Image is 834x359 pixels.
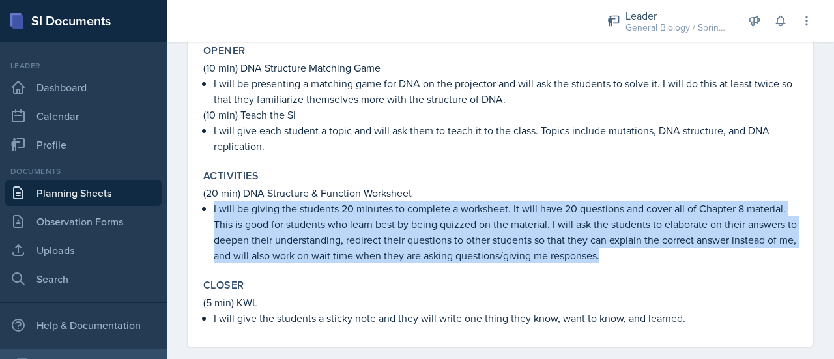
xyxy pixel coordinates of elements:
[203,279,244,292] label: Closer
[5,132,162,158] a: Profile
[214,201,798,263] p: I will be giving the students 20 minutes to complete a worksheet. It will have 20 questions and c...
[203,107,798,122] p: (10 min) Teach the SI
[203,169,259,182] label: Activities
[214,310,798,326] p: I will give the students a sticky note and they will write one thing they know, want to know, and...
[214,122,798,154] p: I will give each student a topic and will ask them to teach it to the class. Topics include mutat...
[5,60,162,72] div: Leader
[203,60,798,76] p: (10 min) DNA Structure Matching Game
[214,76,798,107] p: I will be presenting a matching game for DNA on the projector and will ask the students to solve ...
[625,8,730,23] div: Leader
[5,312,162,338] div: Help & Documentation
[203,294,798,310] p: (5 min) KWL
[5,237,162,263] a: Uploads
[203,44,245,57] label: Opener
[5,103,162,129] a: Calendar
[5,180,162,206] a: Planning Sheets
[5,165,162,177] div: Documents
[5,74,162,100] a: Dashboard
[625,21,730,35] div: General Biology / Spring 2025
[203,185,798,201] p: (20 min) DNA Structure & Function Worksheet
[5,208,162,235] a: Observation Forms
[5,266,162,292] a: Search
